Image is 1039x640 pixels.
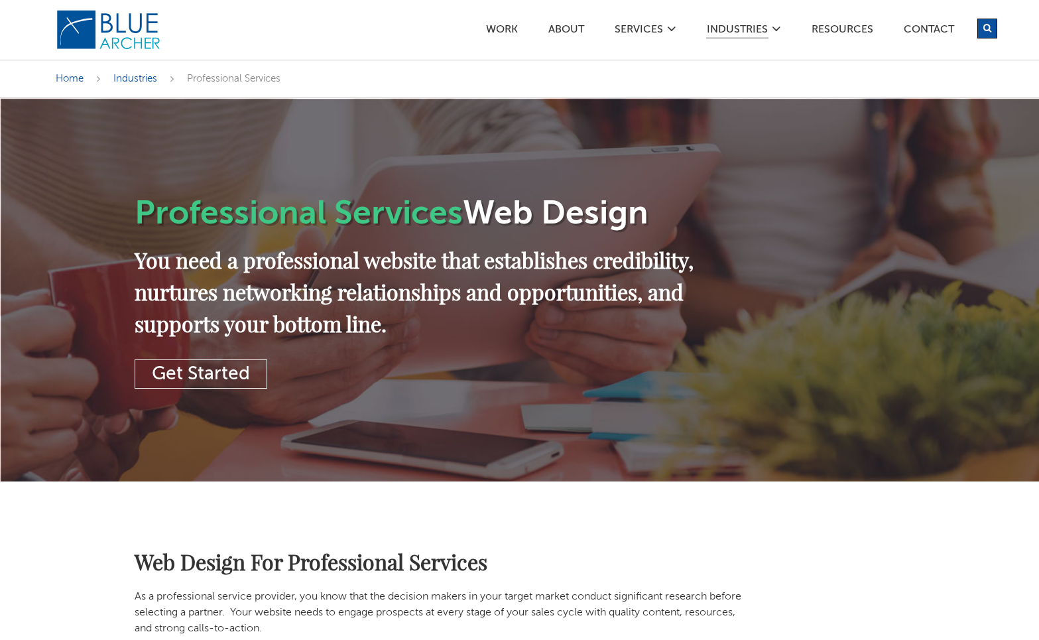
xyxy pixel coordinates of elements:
[811,25,874,38] a: Resources
[903,25,955,38] a: Contact
[485,25,519,38] a: Work
[706,25,768,39] a: Industries
[135,551,745,572] h2: Web Design For Professional Services
[56,74,84,84] a: Home
[135,198,463,231] span: Professional Services
[614,25,664,38] a: SERVICES
[187,74,280,84] span: Professional Services
[135,198,745,231] h1: Web Design
[135,359,267,389] a: Get Started
[56,9,162,50] img: Blue Archer Logo
[113,74,157,84] a: Industries
[135,244,745,340] h2: You need a professional website that establishes credibility, nurtures networking relationships a...
[548,25,585,38] a: ABOUT
[135,589,745,637] p: As a professional service provider, you know that the decision makers in your target market condu...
